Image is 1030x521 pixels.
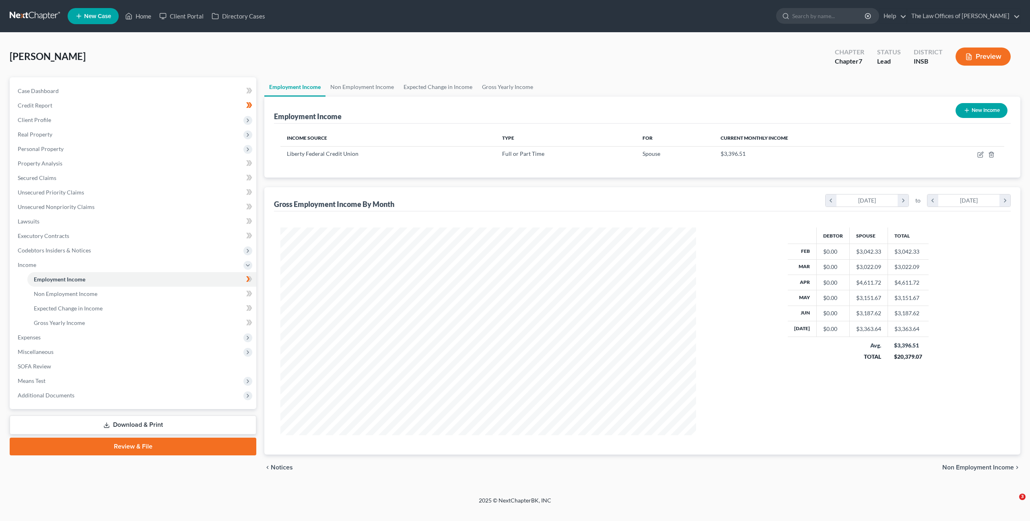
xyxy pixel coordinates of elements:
a: Executory Contracts [11,229,256,243]
th: [DATE] [788,321,817,337]
a: Directory Cases [208,9,269,23]
div: Gross Employment Income By Month [274,199,394,209]
div: $3,022.09 [856,263,881,271]
div: $0.00 [823,263,843,271]
a: Employment Income [264,77,325,97]
a: Unsecured Priority Claims [11,185,256,200]
div: $0.00 [823,279,843,287]
a: Property Analysis [11,156,256,171]
a: Help [880,9,906,23]
th: Apr [788,275,817,290]
span: to [915,196,921,205]
a: Non Employment Income [27,287,256,301]
div: [DATE] [938,194,1000,207]
div: $0.00 [823,309,843,317]
input: Search by name... [792,8,866,23]
th: Feb [788,244,817,259]
a: Gross Yearly Income [27,316,256,330]
div: $3,187.62 [856,309,881,317]
div: $3,042.33 [856,248,881,256]
span: Non Employment Income [34,290,97,297]
span: Case Dashboard [18,87,59,94]
th: Jun [788,306,817,321]
div: $3,363.64 [856,325,881,333]
a: Lawsuits [11,214,256,229]
td: $4,611.72 [888,275,929,290]
span: Type [502,135,514,141]
span: Personal Property [18,145,64,152]
button: chevron_left Notices [264,464,293,471]
span: Expected Change in Income [34,305,103,312]
th: Debtor [816,227,849,244]
div: $3,396.51 [894,341,922,349]
i: chevron_right [898,194,908,207]
div: Chapter [835,57,864,66]
span: Expenses [18,334,41,341]
span: Property Analysis [18,160,62,167]
a: Secured Claims [11,171,256,185]
span: Executory Contracts [18,232,69,239]
div: 2025 © NextChapterBK, INC [286,496,744,511]
span: For [643,135,653,141]
a: Home [121,9,155,23]
div: Lead [877,57,901,66]
span: Means Test [18,377,45,384]
span: 3 [1019,494,1026,500]
td: $3,042.33 [888,244,929,259]
span: SOFA Review [18,363,51,370]
span: Liberty Federal Credit Union [287,150,358,157]
i: chevron_left [264,464,271,471]
span: Non Employment Income [942,464,1014,471]
span: New Case [84,13,111,19]
a: Gross Yearly Income [477,77,538,97]
div: District [914,48,943,57]
span: Full or Part Time [502,150,544,157]
div: Avg. [856,341,881,349]
a: Case Dashboard [11,84,256,98]
th: Spouse [849,227,888,244]
a: Expected Change in Income [27,301,256,316]
a: Review & File [10,438,256,455]
span: Credit Report [18,102,52,109]
a: Credit Report [11,98,256,113]
i: chevron_left [826,194,836,207]
a: Client Portal [155,9,208,23]
a: The Law Offices of [PERSON_NAME] [907,9,1020,23]
button: New Income [956,103,1007,118]
div: Status [877,48,901,57]
div: $0.00 [823,325,843,333]
span: Codebtors Insiders & Notices [18,247,91,254]
a: Non Employment Income [325,77,399,97]
td: $3,363.64 [888,321,929,337]
td: $3,022.09 [888,259,929,275]
span: $3,396.51 [721,150,746,157]
span: Unsecured Nonpriority Claims [18,203,95,210]
span: Employment Income [34,276,85,283]
div: Employment Income [274,112,342,121]
span: 7 [859,57,862,65]
div: [DATE] [836,194,898,207]
i: chevron_right [1014,464,1020,471]
div: $20,379.07 [894,353,922,361]
span: Secured Claims [18,174,56,181]
span: Spouse [643,150,660,157]
th: May [788,290,817,306]
td: $3,151.67 [888,290,929,306]
span: Income [18,261,36,268]
a: Download & Print [10,416,256,434]
div: Chapter [835,48,864,57]
span: Current Monthly Income [721,135,788,141]
div: $0.00 [823,294,843,302]
span: [PERSON_NAME] [10,50,86,62]
div: $0.00 [823,248,843,256]
div: INSB [914,57,943,66]
div: TOTAL [856,353,881,361]
a: Unsecured Nonpriority Claims [11,200,256,214]
a: SOFA Review [11,359,256,374]
span: Gross Yearly Income [34,319,85,326]
span: Unsecured Priority Claims [18,189,84,196]
button: Non Employment Income chevron_right [942,464,1020,471]
div: $3,151.67 [856,294,881,302]
div: $4,611.72 [856,279,881,287]
span: Income Source [287,135,327,141]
